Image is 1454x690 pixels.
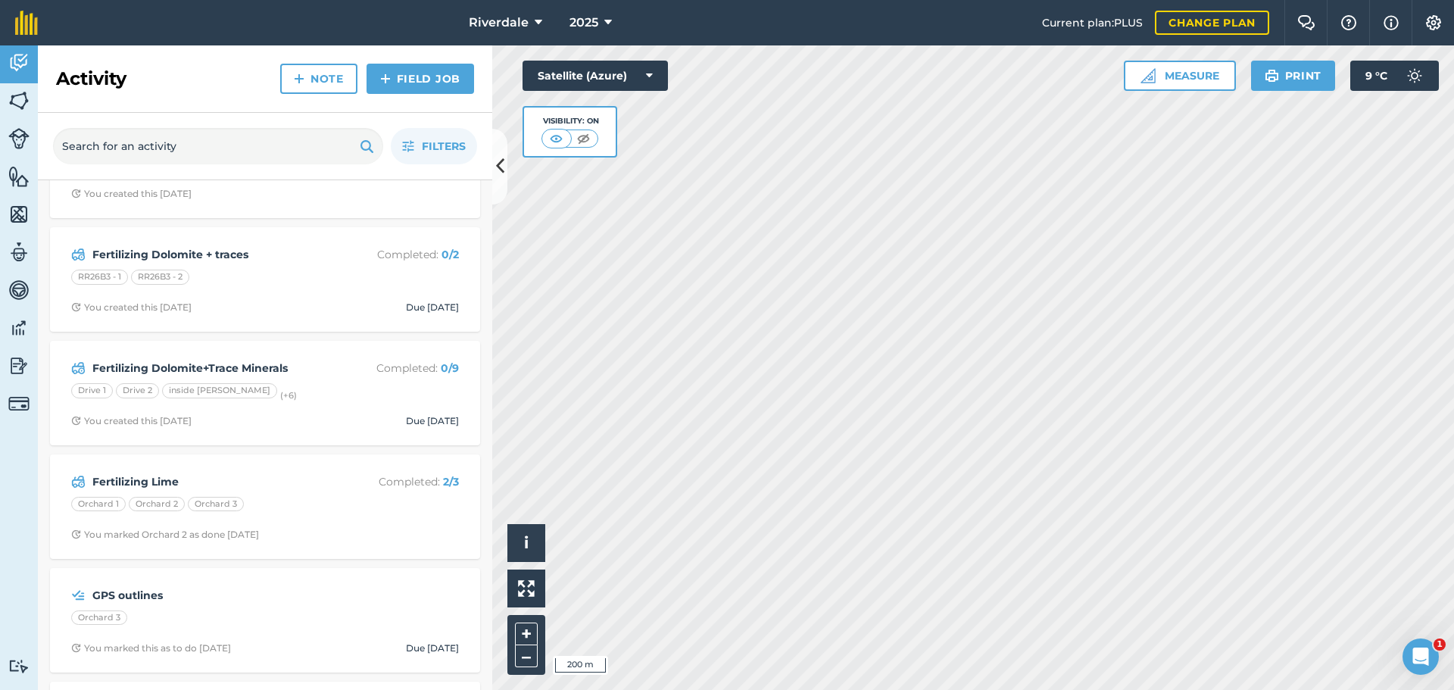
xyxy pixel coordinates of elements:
img: Clock with arrow pointing clockwise [71,416,81,426]
img: A question mark icon [1340,15,1358,30]
img: svg+xml;base64,PHN2ZyB4bWxucz0iaHR0cDovL3d3dy53My5vcmcvMjAwMC9zdmciIHdpZHRoPSIxNyIgaGVpZ2h0PSIxNy... [1384,14,1399,32]
button: 9 °C [1350,61,1439,91]
img: svg+xml;base64,PHN2ZyB4bWxucz0iaHR0cDovL3d3dy53My5vcmcvMjAwMC9zdmciIHdpZHRoPSIxOSIgaGVpZ2h0PSIyNC... [360,137,374,155]
img: svg+xml;base64,PHN2ZyB4bWxucz0iaHR0cDovL3d3dy53My5vcmcvMjAwMC9zdmciIHdpZHRoPSI1NiIgaGVpZ2h0PSI2MC... [8,165,30,188]
strong: 0 / 9 [441,361,459,375]
img: A cog icon [1424,15,1443,30]
img: svg+xml;base64,PD94bWwgdmVyc2lvbj0iMS4wIiBlbmNvZGluZz0idXRmLTgiPz4KPCEtLSBHZW5lcmF0b3I6IEFkb2JlIE... [1399,61,1430,91]
img: svg+xml;base64,PHN2ZyB4bWxucz0iaHR0cDovL3d3dy53My5vcmcvMjAwMC9zdmciIHdpZHRoPSIxNCIgaGVpZ2h0PSIyNC... [380,70,391,88]
input: Search for an activity [53,128,383,164]
strong: Fertilizing Dolomite + traces [92,246,332,263]
div: Orchard 3 [71,610,127,626]
img: svg+xml;base64,PHN2ZyB4bWxucz0iaHR0cDovL3d3dy53My5vcmcvMjAwMC9zdmciIHdpZHRoPSI1NiIgaGVpZ2h0PSI2MC... [8,203,30,226]
h2: Activity [56,67,126,91]
a: Note [280,64,357,94]
div: Orchard 3 [188,497,244,512]
div: Orchard 2 [129,497,185,512]
span: Filters [422,138,466,155]
a: Field Job [367,64,474,94]
img: Clock with arrow pointing clockwise [71,189,81,198]
img: fieldmargin Logo [15,11,38,35]
div: RR26B3 - 2 [131,270,189,285]
a: Fertilizing Dolomite + tracesCompleted: 0/2RR26B3 - 1RR26B3 - 2Clock with arrow pointing clockwis... [59,236,471,323]
div: You created this [DATE] [71,301,192,314]
div: Drive 1 [71,383,113,398]
button: i [507,524,545,562]
strong: 2 / 3 [443,475,459,489]
span: Riverdale [469,14,529,32]
small: (+ 6 ) [280,390,297,401]
img: Clock with arrow pointing clockwise [71,529,81,539]
div: You marked Orchard 2 as done [DATE] [71,529,259,541]
iframe: Intercom live chat [1403,638,1439,675]
div: Due [DATE] [406,642,459,654]
img: svg+xml;base64,PD94bWwgdmVyc2lvbj0iMS4wIiBlbmNvZGluZz0idXRmLTgiPz4KPCEtLSBHZW5lcmF0b3I6IEFkb2JlIE... [8,279,30,301]
strong: GPS outlines [92,587,332,604]
img: svg+xml;base64,PD94bWwgdmVyc2lvbj0iMS4wIiBlbmNvZGluZz0idXRmLTgiPz4KPCEtLSBHZW5lcmF0b3I6IEFkb2JlIE... [8,317,30,339]
img: svg+xml;base64,PD94bWwgdmVyc2lvbj0iMS4wIiBlbmNvZGluZz0idXRmLTgiPz4KPCEtLSBHZW5lcmF0b3I6IEFkb2JlIE... [8,393,30,414]
img: Four arrows, one pointing top left, one top right, one bottom right and the last bottom left [518,580,535,597]
div: Visibility: On [541,115,599,127]
img: svg+xml;base64,PHN2ZyB4bWxucz0iaHR0cDovL3d3dy53My5vcmcvMjAwMC9zdmciIHdpZHRoPSI1MCIgaGVpZ2h0PSI0MC... [547,131,566,146]
div: Due [DATE] [406,301,459,314]
img: svg+xml;base64,PHN2ZyB4bWxucz0iaHR0cDovL3d3dy53My5vcmcvMjAwMC9zdmciIHdpZHRoPSI1MCIgaGVpZ2h0PSI0MC... [574,131,593,146]
img: Ruler icon [1140,68,1156,83]
button: – [515,645,538,667]
span: 9 ° C [1365,61,1387,91]
img: svg+xml;base64,PHN2ZyB4bWxucz0iaHR0cDovL3d3dy53My5vcmcvMjAwMC9zdmciIHdpZHRoPSIxOSIgaGVpZ2h0PSIyNC... [1265,67,1279,85]
img: Two speech bubbles overlapping with the left bubble in the forefront [1297,15,1315,30]
img: svg+xml;base64,PHN2ZyB4bWxucz0iaHR0cDovL3d3dy53My5vcmcvMjAwMC9zdmciIHdpZHRoPSIxNCIgaGVpZ2h0PSIyNC... [294,70,304,88]
img: svg+xml;base64,PD94bWwgdmVyc2lvbj0iMS4wIiBlbmNvZGluZz0idXRmLTgiPz4KPCEtLSBHZW5lcmF0b3I6IEFkb2JlIE... [71,586,86,604]
a: GPS outlinesOrchard 3Clock with arrow pointing clockwiseYou marked this as to do [DATE]Due [DATE] [59,577,471,663]
strong: 0 / 2 [442,248,459,261]
p: Completed : [339,473,459,490]
img: Clock with arrow pointing clockwise [71,643,81,653]
div: You marked this as to do [DATE] [71,642,231,654]
img: svg+xml;base64,PD94bWwgdmVyc2lvbj0iMS4wIiBlbmNvZGluZz0idXRmLTgiPz4KPCEtLSBHZW5lcmF0b3I6IEFkb2JlIE... [8,659,30,673]
button: + [515,623,538,645]
img: svg+xml;base64,PD94bWwgdmVyc2lvbj0iMS4wIiBlbmNvZGluZz0idXRmLTgiPz4KPCEtLSBHZW5lcmF0b3I6IEFkb2JlIE... [8,52,30,74]
img: svg+xml;base64,PHN2ZyB4bWxucz0iaHR0cDovL3d3dy53My5vcmcvMjAwMC9zdmciIHdpZHRoPSI1NiIgaGVpZ2h0PSI2MC... [8,89,30,112]
button: Filters [391,128,477,164]
div: Drive 2 [116,383,159,398]
div: Orchard 1 [71,497,126,512]
span: 1 [1434,638,1446,651]
span: 2025 [569,14,598,32]
a: Fertilizing Dolomite+Trace MineralsCompleted: 0/9Drive 1Drive 2inside [PERSON_NAME](+6)Clock with... [59,350,471,436]
p: Completed : [339,360,459,376]
div: You created this [DATE] [71,415,192,427]
div: You created this [DATE] [71,188,192,200]
strong: Fertilizing Lime [92,473,332,490]
button: Satellite (Azure) [523,61,668,91]
button: Measure [1124,61,1236,91]
div: inside [PERSON_NAME] [162,383,277,398]
img: svg+xml;base64,PD94bWwgdmVyc2lvbj0iMS4wIiBlbmNvZGluZz0idXRmLTgiPz4KPCEtLSBHZW5lcmF0b3I6IEFkb2JlIE... [71,359,86,377]
div: RR26B3 - 1 [71,270,128,285]
button: Print [1251,61,1336,91]
p: Completed : [339,246,459,263]
div: Due [DATE] [406,415,459,427]
a: Change plan [1155,11,1269,35]
img: svg+xml;base64,PD94bWwgdmVyc2lvbj0iMS4wIiBlbmNvZGluZz0idXRmLTgiPz4KPCEtLSBHZW5lcmF0b3I6IEFkb2JlIE... [8,241,30,264]
span: Current plan : PLUS [1042,14,1143,31]
img: svg+xml;base64,PD94bWwgdmVyc2lvbj0iMS4wIiBlbmNvZGluZz0idXRmLTgiPz4KPCEtLSBHZW5lcmF0b3I6IEFkb2JlIE... [71,245,86,264]
span: i [524,533,529,552]
img: svg+xml;base64,PD94bWwgdmVyc2lvbj0iMS4wIiBlbmNvZGluZz0idXRmLTgiPz4KPCEtLSBHZW5lcmF0b3I6IEFkb2JlIE... [8,354,30,377]
img: svg+xml;base64,PD94bWwgdmVyc2lvbj0iMS4wIiBlbmNvZGluZz0idXRmLTgiPz4KPCEtLSBHZW5lcmF0b3I6IEFkb2JlIE... [71,473,86,491]
img: Clock with arrow pointing clockwise [71,302,81,312]
img: svg+xml;base64,PD94bWwgdmVyc2lvbj0iMS4wIiBlbmNvZGluZz0idXRmLTgiPz4KPCEtLSBHZW5lcmF0b3I6IEFkb2JlIE... [8,128,30,149]
a: Fertilizing LimeCompleted: 2/3Orchard 1Orchard 2Orchard 3Clock with arrow pointing clockwiseYou m... [59,464,471,550]
strong: Fertilizing Dolomite+Trace Minerals [92,360,332,376]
